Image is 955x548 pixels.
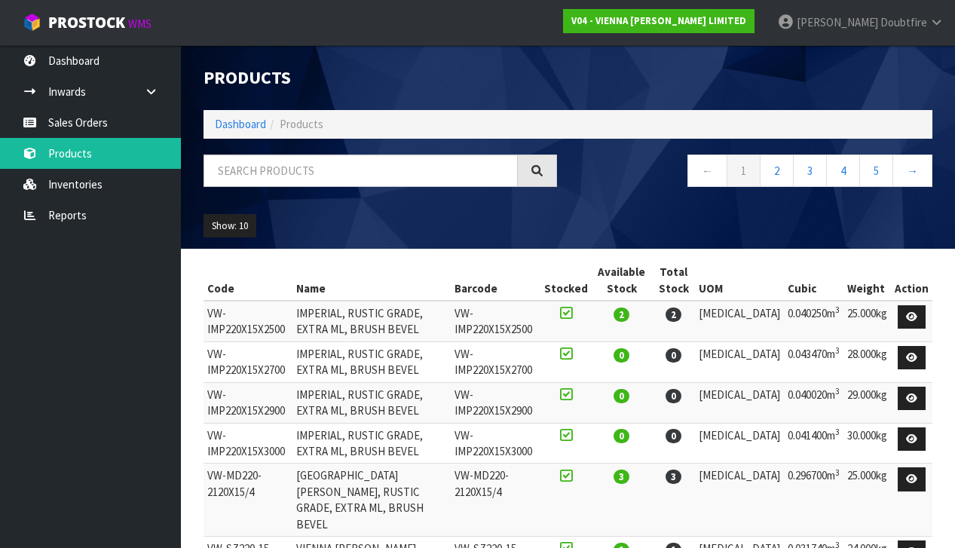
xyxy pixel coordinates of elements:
[835,467,840,478] sup: 3
[797,15,878,29] span: [PERSON_NAME]
[128,17,152,31] small: WMS
[451,260,540,301] th: Barcode
[204,341,292,382] td: VW-IMP220X15X2700
[652,260,695,301] th: Total Stock
[784,423,843,464] td: 0.041400m
[292,423,451,464] td: IMPERIAL, RUSTIC GRADE, EXTRA ML, BRUSH BEVEL
[280,117,323,131] span: Products
[292,301,451,341] td: IMPERIAL, RUSTIC GRADE, EXTRA ML, BRUSH BEVEL
[614,348,629,363] span: 0
[292,341,451,382] td: IMPERIAL, RUSTIC GRADE, EXTRA ML, BRUSH BEVEL
[614,429,629,443] span: 0
[843,301,891,341] td: 25.000kg
[835,345,840,356] sup: 3
[835,386,840,396] sup: 3
[835,305,840,315] sup: 3
[292,382,451,423] td: IMPERIAL, RUSTIC GRADE, EXTRA ML, BRUSH BEVEL
[859,155,893,187] a: 5
[880,15,927,29] span: Doubtfire
[614,470,629,484] span: 3
[843,464,891,537] td: 25.000kg
[204,382,292,423] td: VW-IMP220X15X2900
[23,13,41,32] img: cube-alt.png
[451,341,540,382] td: VW-IMP220X15X2700
[540,260,592,301] th: Stocked
[826,155,860,187] a: 4
[48,13,125,32] span: ProStock
[215,117,266,131] a: Dashboard
[204,155,518,187] input: Search products
[614,308,629,322] span: 2
[204,423,292,464] td: VW-IMP220X15X3000
[843,260,891,301] th: Weight
[843,423,891,464] td: 30.000kg
[451,423,540,464] td: VW-IMP220X15X3000
[666,389,681,403] span: 0
[784,341,843,382] td: 0.043470m
[666,348,681,363] span: 0
[687,155,727,187] a: ←
[784,464,843,537] td: 0.296700m
[204,464,292,537] td: VW-MD220-2120X15/4
[695,341,784,382] td: [MEDICAL_DATA]
[580,155,933,191] nav: Page navigation
[614,389,629,403] span: 0
[695,301,784,341] td: [MEDICAL_DATA]
[451,301,540,341] td: VW-IMP220X15X2500
[695,423,784,464] td: [MEDICAL_DATA]
[571,14,746,27] strong: V04 - VIENNA [PERSON_NAME] LIMITED
[204,301,292,341] td: VW-IMP220X15X2500
[292,260,451,301] th: Name
[892,155,932,187] a: →
[784,382,843,423] td: 0.040020m
[666,308,681,322] span: 2
[666,470,681,484] span: 3
[835,427,840,437] sup: 3
[451,382,540,423] td: VW-IMP220X15X2900
[843,382,891,423] td: 29.000kg
[793,155,827,187] a: 3
[891,260,932,301] th: Action
[695,382,784,423] td: [MEDICAL_DATA]
[204,260,292,301] th: Code
[695,260,784,301] th: UOM
[695,464,784,537] td: [MEDICAL_DATA]
[666,429,681,443] span: 0
[204,214,256,238] button: Show: 10
[843,341,891,382] td: 28.000kg
[784,301,843,341] td: 0.040250m
[727,155,761,187] a: 1
[784,260,843,301] th: Cubic
[592,260,652,301] th: Available Stock
[760,155,794,187] a: 2
[204,68,557,87] h1: Products
[292,464,451,537] td: [GEOGRAPHIC_DATA][PERSON_NAME], RUSTIC GRADE, EXTRA ML, BRUSH BEVEL
[451,464,540,537] td: VW-MD220-2120X15/4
